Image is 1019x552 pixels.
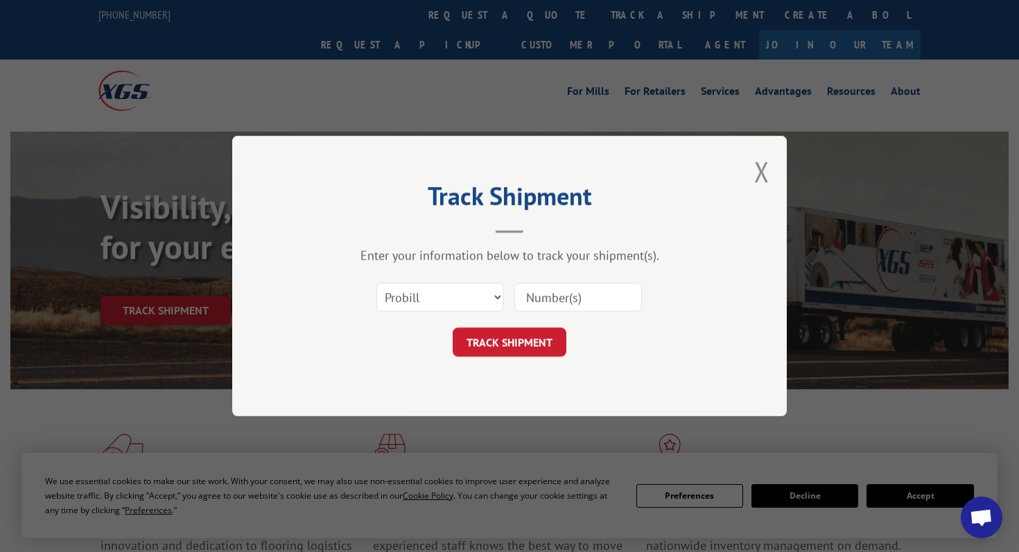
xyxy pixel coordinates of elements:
[302,186,717,213] h2: Track Shipment
[453,328,566,357] button: TRACK SHIPMENT
[961,497,1002,538] div: Open chat
[514,283,642,312] input: Number(s)
[302,247,717,263] div: Enter your information below to track your shipment(s).
[754,153,769,190] button: Close modal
